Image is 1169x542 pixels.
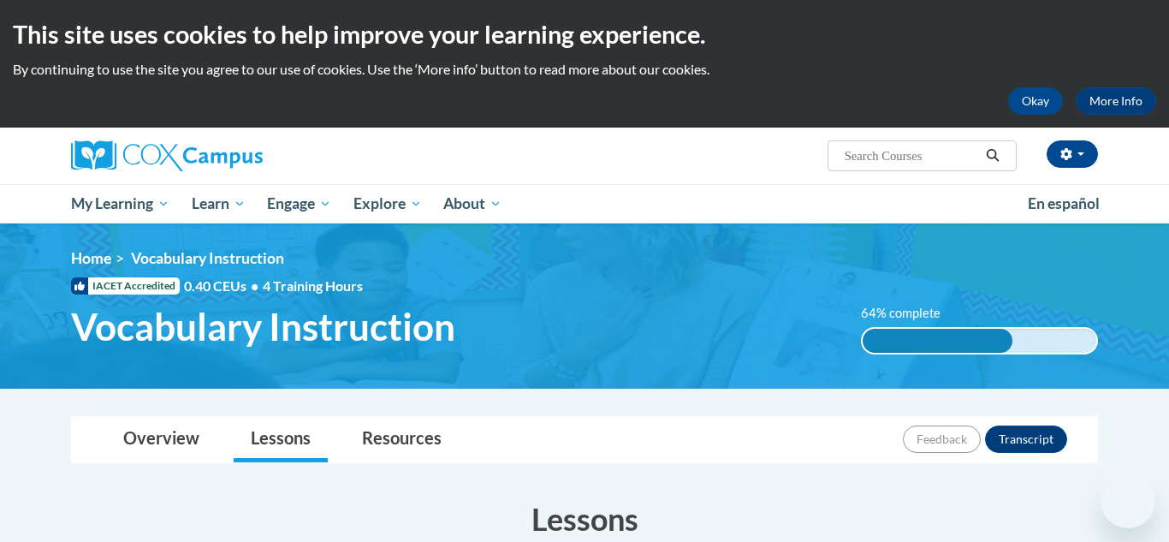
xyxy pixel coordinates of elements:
input: Search Courses [843,146,980,166]
button: Account Settings [1047,140,1098,168]
a: Learn [181,184,257,223]
a: En español [1017,186,1111,222]
button: Okay [1008,87,1063,115]
span: Engage [267,194,331,214]
a: Resources [345,417,459,462]
span: 0.40 CEUs [184,277,263,295]
h2: This site uses cookies to help improve your learning experience. [13,17,1156,51]
span: IACET Accredited [71,277,180,295]
h3: Lessons [71,497,1098,540]
span: En español [1028,194,1100,212]
span: Explore [353,194,422,214]
a: About [433,184,513,223]
span: My Learning [71,194,169,214]
p: By continuing to use the site you agree to our use of cookies. Use the ‘More info’ button to read... [13,60,1156,79]
span: Learn [192,194,246,214]
span: Vocabulary Instruction [71,304,455,349]
img: Cox Campus [71,140,263,171]
a: Overview [106,417,217,462]
label: 64% complete [861,304,959,323]
span: • [251,277,258,294]
a: Engage [256,184,342,223]
a: More Info [1076,87,1156,115]
a: Cox Campus [71,140,396,171]
span: About [443,194,501,214]
a: Explore [342,184,433,223]
iframe: Button to launch messaging window [1101,474,1155,528]
div: Main menu [45,184,1124,223]
button: Feedback [903,426,981,453]
a: Home [71,249,111,267]
span: Vocabulary Instruction [131,249,284,267]
button: Search [980,146,1006,166]
button: Transcript [985,426,1067,453]
span: 4 Training Hours [263,277,363,294]
a: My Learning [60,184,181,223]
a: Lessons [234,417,328,462]
div: 64% complete [863,329,1012,353]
